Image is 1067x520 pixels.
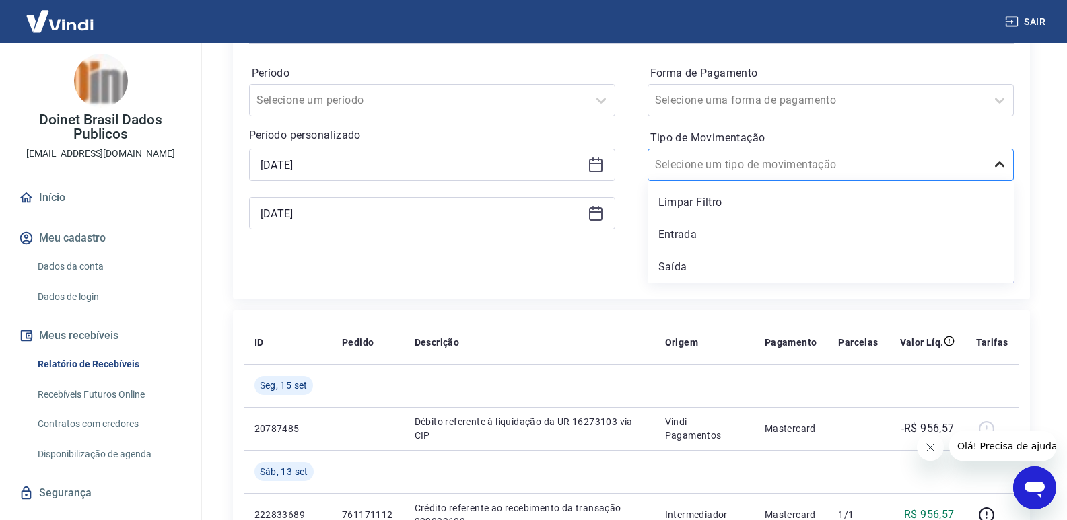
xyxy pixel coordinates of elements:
a: Recebíveis Futuros Online [32,381,185,408]
p: Pedido [342,336,374,349]
button: Sair [1002,9,1051,34]
p: Descrição [415,336,460,349]
img: 09a5ebb9-9fc7-43eb-a40c-79e1ce1a78dd.jpeg [74,54,128,108]
p: Pagamento [765,336,817,349]
p: Valor Líq. [900,336,944,349]
iframe: Mensagem da empresa [949,431,1056,461]
span: Seg, 15 set [260,379,308,392]
p: Parcelas [838,336,878,349]
iframe: Fechar mensagem [917,434,944,461]
div: Saída [648,254,1014,281]
p: Vindi Pagamentos [665,415,743,442]
iframe: Botão para abrir a janela de mensagens [1013,466,1056,509]
button: Meus recebíveis [16,321,185,350]
a: Dados de login [32,283,185,311]
p: Período personalizado [249,127,615,143]
a: Dados da conta [32,253,185,281]
input: Data final [261,203,582,223]
p: ID [254,336,264,349]
span: Sáb, 13 set [260,465,308,478]
input: Data inicial [261,155,582,175]
p: Mastercard [765,422,817,435]
button: Meu cadastro [16,223,185,253]
a: Contratos com credores [32,410,185,438]
div: Entrada [648,221,1014,248]
a: Disponibilização de agenda [32,441,185,468]
img: Vindi [16,1,104,42]
div: Limpar Filtro [648,189,1014,216]
p: Origem [665,336,698,349]
a: Segurança [16,478,185,508]
p: [EMAIL_ADDRESS][DOMAIN_NAME] [26,147,175,161]
label: Período [252,65,613,81]
span: Olá! Precisa de ajuda? [8,9,113,20]
a: Relatório de Recebíveis [32,350,185,378]
p: Doinet Brasil Dados Publicos [11,113,191,141]
p: 20787485 [254,422,320,435]
p: Débito referente à liquidação da UR 16273103 via CIP [415,415,644,442]
a: Início [16,183,185,213]
label: Forma de Pagamento [650,65,1011,81]
p: Tarifas [976,336,1008,349]
p: - [838,422,878,435]
p: -R$ 956,57 [901,420,955,437]
label: Tipo de Movimentação [650,130,1011,146]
